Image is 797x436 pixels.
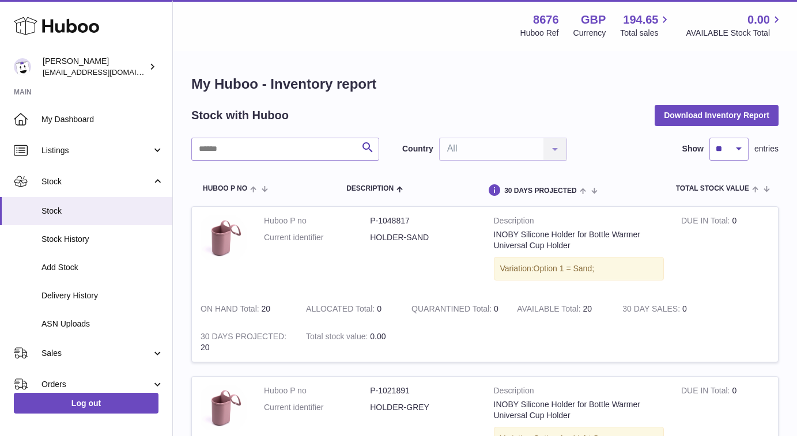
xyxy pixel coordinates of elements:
span: Huboo P no [203,185,247,192]
h2: Stock with Huboo [191,108,289,123]
span: Total stock value [676,185,749,192]
label: Show [682,143,704,154]
dd: P-1048817 [370,215,476,226]
span: 30 DAYS PROJECTED [504,187,577,195]
td: 0 [297,295,403,323]
img: product image [201,385,247,431]
a: Log out [14,393,158,414]
span: Total sales [620,28,671,39]
strong: 8676 [533,12,559,28]
dd: P-1021891 [370,385,476,396]
strong: ON HAND Total [201,304,262,316]
div: Variation: [494,257,664,280]
span: Stock [41,206,164,217]
span: 0.00 [370,332,386,341]
strong: DUE IN Total [681,386,732,398]
dt: Huboo P no [264,385,370,396]
strong: GBP [581,12,606,28]
td: 20 [508,295,614,323]
span: Description [346,185,394,192]
h1: My Huboo - Inventory report [191,75,779,93]
span: 194.65 [623,12,658,28]
strong: Description [494,385,664,399]
a: 194.65 Total sales [620,12,671,39]
div: [PERSON_NAME] [43,56,146,78]
td: 20 [192,323,297,362]
strong: Description [494,215,664,229]
span: [EMAIL_ADDRESS][DOMAIN_NAME] [43,67,169,77]
strong: 30 DAYS PROJECTED [201,332,286,344]
dt: Huboo P no [264,215,370,226]
span: Add Stock [41,262,164,273]
label: Country [402,143,433,154]
span: My Dashboard [41,114,164,125]
span: Stock History [41,234,164,245]
dd: HOLDER-SAND [370,232,476,243]
img: product image [201,215,247,261]
span: Listings [41,145,152,156]
strong: 30 DAY SALES [622,304,682,316]
td: 0 [673,207,778,295]
span: entries [754,143,779,154]
td: 0 [614,295,719,323]
strong: DUE IN Total [681,216,732,228]
div: INOBY Silicone Holder for Bottle Warmer Universal Cup Holder [494,229,664,251]
span: 0.00 [747,12,770,28]
a: 0.00 AVAILABLE Stock Total [686,12,783,39]
span: 0 [494,304,498,313]
strong: Total stock value [306,332,370,344]
strong: QUARANTINED Total [411,304,494,316]
span: AVAILABLE Stock Total [686,28,783,39]
div: Huboo Ref [520,28,559,39]
span: Option 1 = Sand; [534,264,594,273]
img: hello@inoby.co.uk [14,58,31,75]
span: Stock [41,176,152,187]
dt: Current identifier [264,232,370,243]
dt: Current identifier [264,402,370,413]
span: Sales [41,348,152,359]
strong: AVAILABLE Total [517,304,583,316]
span: Orders [41,379,152,390]
strong: ALLOCATED Total [306,304,377,316]
span: Delivery History [41,290,164,301]
span: ASN Uploads [41,319,164,329]
td: 20 [192,295,297,323]
button: Download Inventory Report [655,105,779,126]
dd: HOLDER-GREY [370,402,476,413]
div: Currency [573,28,606,39]
div: INOBY Silicone Holder for Bottle Warmer Universal Cup Holder [494,399,664,421]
